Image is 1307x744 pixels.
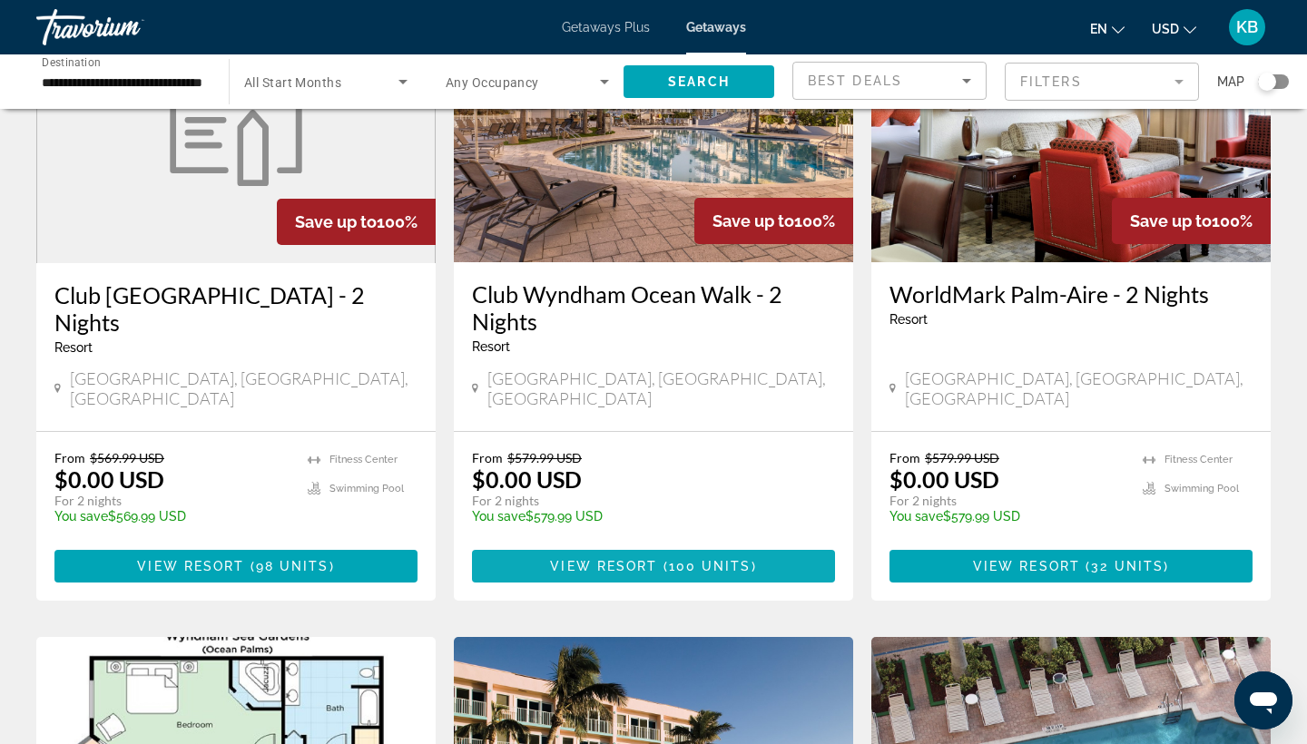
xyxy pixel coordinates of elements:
span: 100 units [669,559,752,573]
span: 32 units [1091,559,1164,573]
p: $569.99 USD [54,509,290,524]
span: Any Occupancy [446,75,539,90]
span: From [889,450,920,465]
span: ( ) [1080,559,1169,573]
span: ( ) [657,559,756,573]
p: For 2 nights [54,493,290,509]
span: KB [1236,18,1258,36]
span: Swimming Pool [1165,483,1239,494]
iframe: Button to launch messaging window [1234,671,1292,729]
span: View Resort [550,559,657,573]
span: You save [472,509,526,524]
button: Change currency [1152,15,1196,42]
span: [GEOGRAPHIC_DATA], [GEOGRAPHIC_DATA], [GEOGRAPHIC_DATA] [487,368,835,408]
button: Filter [1005,62,1199,102]
div: 100% [1112,198,1271,244]
p: $0.00 USD [889,465,999,493]
a: WorldMark Palm-Aire - 2 Nights [889,280,1253,308]
span: Best Deals [808,73,902,88]
button: User Menu [1223,8,1271,46]
span: Resort [54,340,93,355]
p: $0.00 USD [54,465,164,493]
span: Fitness Center [1165,454,1233,465]
span: $569.99 USD [90,450,164,465]
a: Getaways Plus [562,20,650,34]
p: $579.99 USD [889,509,1125,524]
button: View Resort(32 units) [889,550,1253,582]
img: week.svg [159,50,313,186]
button: Search [624,65,774,98]
button: Change language [1090,15,1125,42]
mat-select: Sort by [808,70,971,92]
span: View Resort [137,559,244,573]
span: Fitness Center [329,454,398,465]
span: [GEOGRAPHIC_DATA], [GEOGRAPHIC_DATA], [GEOGRAPHIC_DATA] [905,368,1253,408]
span: en [1090,22,1107,36]
span: Swimming Pool [329,483,404,494]
a: Club Wyndham Ocean Walk - 2 Nights [472,280,835,335]
p: For 2 nights [472,493,817,509]
p: $0.00 USD [472,465,582,493]
span: ( ) [244,559,334,573]
span: From [472,450,503,465]
a: Club [GEOGRAPHIC_DATA] - 2 Nights [54,281,418,336]
span: Resort [472,339,510,354]
span: USD [1152,22,1179,36]
a: Travorium [36,4,218,51]
span: 98 units [256,559,329,573]
button: View Resort(100 units) [472,550,835,582]
p: For 2 nights [889,493,1125,509]
span: You save [54,509,108,524]
div: 100% [277,199,436,245]
div: 100% [694,198,853,244]
span: Resort [889,312,928,327]
p: $579.99 USD [472,509,817,524]
button: View Resort(98 units) [54,550,418,582]
span: Save up to [1130,211,1212,230]
span: View Resort [973,559,1080,573]
span: Search [668,74,730,89]
span: Map [1217,69,1244,94]
span: $579.99 USD [507,450,582,465]
a: Getaways [686,20,746,34]
span: Save up to [295,212,377,231]
span: All Start Months [244,75,341,90]
span: Destination [42,55,101,68]
span: [GEOGRAPHIC_DATA], [GEOGRAPHIC_DATA], [GEOGRAPHIC_DATA] [70,368,418,408]
span: You save [889,509,943,524]
span: $579.99 USD [925,450,999,465]
span: From [54,450,85,465]
span: Save up to [712,211,794,230]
